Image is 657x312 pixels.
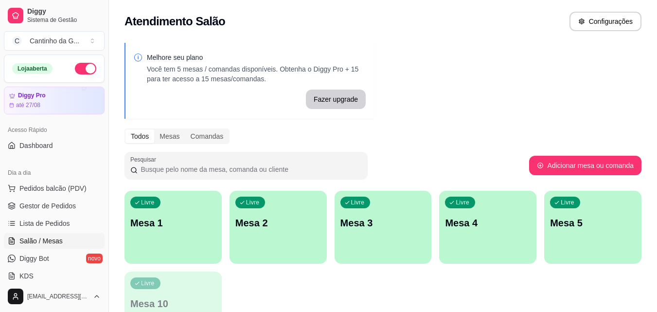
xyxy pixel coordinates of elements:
p: Livre [351,199,365,206]
button: Select a team [4,31,105,51]
button: Alterar Status [75,63,96,74]
a: DiggySistema de Gestão [4,4,105,27]
span: Sistema de Gestão [27,16,101,24]
p: Melhore seu plano [147,53,366,62]
p: Livre [561,199,574,206]
span: C [12,36,22,46]
span: Gestor de Pedidos [19,201,76,211]
button: Pedidos balcão (PDV) [4,181,105,196]
button: Configurações [569,12,641,31]
button: LivreMesa 1 [124,191,222,264]
a: KDS [4,268,105,284]
div: Cantinho da G ... [30,36,79,46]
a: Dashboard [4,138,105,153]
button: Adicionar mesa ou comanda [529,156,641,175]
p: Você tem 5 mesas / comandas disponíveis. Obtenha o Diggy Pro + 15 para ter acesso a 15 mesas/coma... [147,64,366,84]
p: Mesa 4 [445,216,531,230]
div: Loja aberta [12,63,53,74]
div: Acesso Rápido [4,122,105,138]
span: KDS [19,271,34,281]
p: Livre [246,199,260,206]
span: Pedidos balcão (PDV) [19,184,87,193]
button: Fazer upgrade [306,90,366,109]
p: Mesa 1 [130,216,216,230]
a: Salão / Mesas [4,233,105,249]
a: Diggy Proaté 27/08 [4,87,105,114]
span: [EMAIL_ADDRESS][DOMAIN_NAME] [27,293,89,300]
span: Lista de Pedidos [19,219,70,228]
input: Pesquisar [138,165,362,174]
span: Salão / Mesas [19,236,63,246]
p: Livre [141,199,155,206]
div: Dia a dia [4,165,105,181]
a: Lista de Pedidos [4,216,105,231]
p: Mesa 5 [550,216,636,230]
span: Diggy Bot [19,254,49,263]
span: Diggy [27,7,101,16]
h2: Atendimento Salão [124,14,225,29]
article: Diggy Pro [18,92,46,99]
button: LivreMesa 4 [439,191,536,264]
div: Comandas [185,129,229,143]
p: Mesa 10 [130,297,216,311]
p: Mesa 2 [235,216,321,230]
div: Todos [125,129,154,143]
button: LivreMesa 5 [544,191,641,264]
label: Pesquisar [130,155,160,164]
a: Diggy Botnovo [4,251,105,266]
span: Dashboard [19,141,53,150]
button: LivreMesa 3 [335,191,432,264]
a: Gestor de Pedidos [4,198,105,214]
button: [EMAIL_ADDRESS][DOMAIN_NAME] [4,285,105,308]
button: LivreMesa 2 [230,191,327,264]
p: Livre [141,279,155,287]
p: Livre [456,199,469,206]
p: Mesa 3 [340,216,426,230]
div: Mesas [154,129,185,143]
article: até 27/08 [16,101,40,109]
